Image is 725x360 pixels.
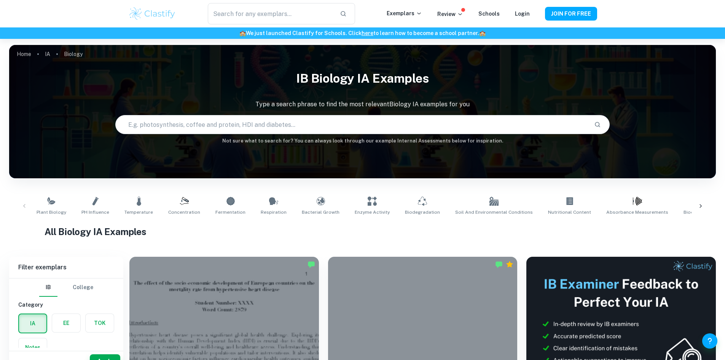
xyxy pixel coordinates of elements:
[455,209,533,216] span: Soil and Environmental Conditions
[2,29,723,37] h6: We just launched Clastify for Schools. Click to learn how to become a school partner.
[606,209,668,216] span: Absorbance Measurements
[124,209,153,216] span: Temperature
[73,278,93,297] button: College
[261,209,287,216] span: Respiration
[39,278,93,297] div: Filter type choice
[437,10,463,18] p: Review
[405,209,440,216] span: Biodegradation
[506,261,513,268] div: Premium
[591,118,604,131] button: Search
[302,209,339,216] span: Bacterial Growth
[239,30,246,36] span: 🏫
[478,11,500,17] a: Schools
[86,314,114,332] button: TOK
[19,338,47,357] button: Notes
[9,137,716,145] h6: Not sure what to search for? You can always look through our example Internal Assessments below f...
[387,9,422,18] p: Exemplars
[45,225,680,238] h1: All Biology IA Examples
[64,50,83,58] p: Biology
[9,100,716,109] p: Type a search phrase to find the most relevant Biology IA examples for you
[545,7,597,21] button: JOIN FOR FREE
[168,209,200,216] span: Concentration
[495,261,503,268] img: Marked
[215,209,245,216] span: Fermentation
[116,114,588,135] input: E.g. photosynthesis, coffee and protein, HDI and diabetes...
[39,278,57,297] button: IB
[45,49,50,59] a: IA
[37,209,66,216] span: Plant Biology
[362,30,373,36] a: here
[81,209,109,216] span: pH Influence
[702,333,717,349] button: Help and Feedback
[479,30,486,36] span: 🏫
[17,49,31,59] a: Home
[52,314,80,332] button: EE
[684,209,710,216] span: Biodiversity
[355,209,390,216] span: Enzyme Activity
[128,6,177,21] img: Clastify logo
[548,209,591,216] span: Nutritional Content
[9,257,123,278] h6: Filter exemplars
[308,261,315,268] img: Marked
[19,314,46,333] button: IA
[208,3,333,24] input: Search for any exemplars...
[18,301,114,309] h6: Category
[9,66,716,91] h1: IB Biology IA examples
[515,11,530,17] a: Login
